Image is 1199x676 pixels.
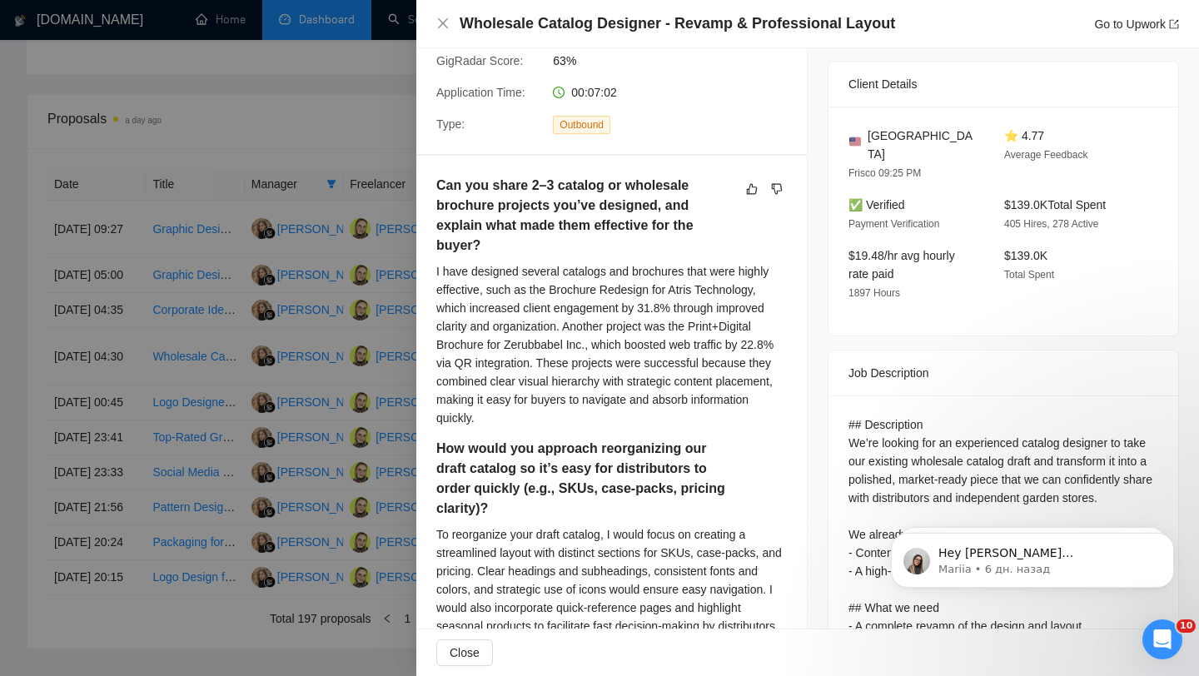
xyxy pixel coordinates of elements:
button: Close [436,17,450,31]
span: ⭐ 4.77 [1004,129,1044,142]
span: Total Spent [1004,269,1054,281]
span: 405 Hires, 278 Active [1004,218,1098,230]
a: Go to Upworkexport [1094,17,1179,31]
div: Client Details [848,62,1158,107]
span: Average Feedback [1004,149,1088,161]
div: To reorganize your draft catalog, I would focus on creating a streamlined layout with distinct se... [436,525,787,672]
span: 63% [553,52,803,70]
h5: Can you share 2–3 catalog or wholesale brochure projects you’ve designed, and explain what made t... [436,176,734,256]
span: dislike [771,182,783,196]
span: Frisco 09:25 PM [848,167,921,179]
span: $139.0K Total Spent [1004,198,1106,211]
span: clock-circle [553,87,565,98]
button: like [742,179,762,199]
span: Close [450,644,480,662]
span: export [1169,19,1179,29]
button: dislike [767,179,787,199]
span: 00:07:02 [571,86,617,99]
h4: Wholesale Catalog Designer - Revamp & Professional Layout [460,13,895,34]
span: Application Time: [436,86,525,99]
span: $19.48/hr avg hourly rate paid [848,249,955,281]
span: Payment Verification [848,218,939,230]
span: $139.0K [1004,249,1047,262]
span: 10 [1177,619,1196,633]
h5: How would you approach reorganizing our draft catalog so it’s easy for distributors to order quic... [436,439,734,519]
span: ✅ Verified [848,198,905,211]
div: I have designed several catalogs and brochures that were highly effective, such as the Brochure R... [436,262,787,427]
iframe: Intercom live chat [1142,619,1182,659]
span: like [746,182,758,196]
span: close [436,17,450,30]
span: Outbound [553,116,610,134]
span: 1897 Hours [848,287,900,299]
div: Job Description [848,350,1158,395]
button: Close [436,639,493,666]
span: Type: [436,117,465,131]
span: GigRadar Score: [436,54,523,67]
iframe: To enrich screen reader interactions, please activate Accessibility in Grammarly extension settings [866,498,1199,614]
span: [GEOGRAPHIC_DATA] [868,127,978,163]
img: 🇺🇸 [849,136,861,147]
